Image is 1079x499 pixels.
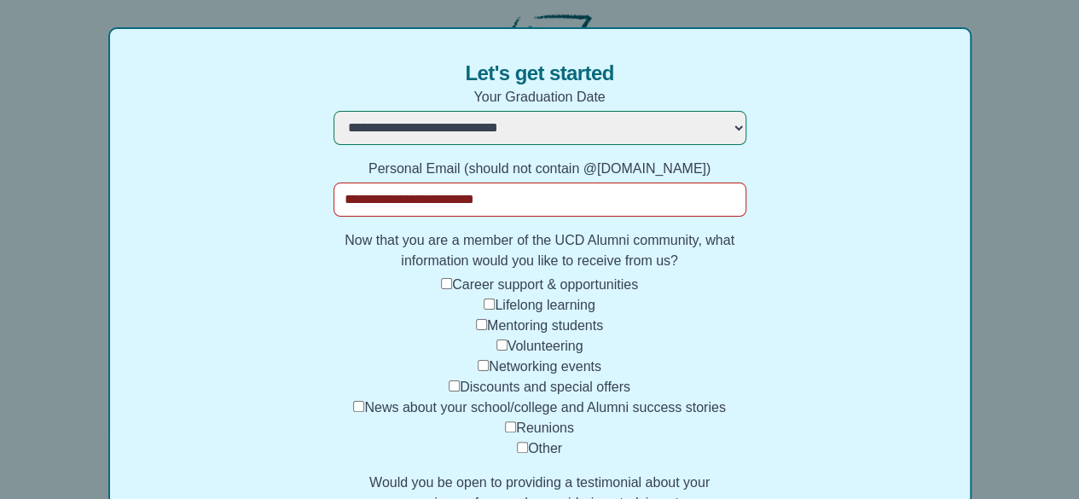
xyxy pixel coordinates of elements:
label: Networking events [489,359,601,374]
label: Other [528,441,562,455]
label: Mentoring students [487,318,603,333]
label: Volunteering [508,339,583,353]
label: Discounts and special offers [460,380,630,394]
label: Lifelong learning [495,298,595,312]
label: News about your school/college and Alumni success stories [364,400,725,415]
label: Your Graduation Date [334,87,746,107]
span: Let's get started [465,60,613,87]
label: Career support & opportunities [452,277,638,292]
label: Reunions [516,421,574,435]
label: Now that you are a member of the UCD Alumni community, what information would you like to receive... [334,230,746,271]
label: Personal Email (should not contain @[DOMAIN_NAME]) [334,159,746,179]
